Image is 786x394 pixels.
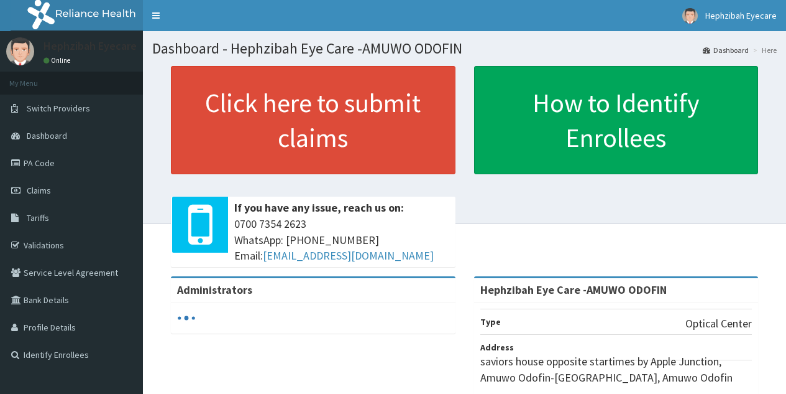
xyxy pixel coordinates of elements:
li: Here [750,45,777,55]
p: Hephzibah Eyecare [43,40,137,52]
a: Dashboard [703,45,749,55]
img: User Image [6,37,34,65]
a: How to Identify Enrollees [474,66,759,174]
span: Tariffs [27,212,49,223]
img: User Image [682,8,698,24]
h1: Dashboard - Hephzibah Eye Care -AMUWO ODOFIN [152,40,777,57]
b: Address [480,342,514,353]
b: Administrators [177,283,252,297]
svg: audio-loading [177,309,196,327]
a: Click here to submit claims [171,66,455,174]
p: saviors house opposite startimes by Apple Junction, Amuwo Odofin-[GEOGRAPHIC_DATA], Amuwo Odofin [480,354,752,385]
a: Online [43,56,73,65]
b: If you have any issue, reach us on: [234,200,404,215]
span: Claims [27,185,51,196]
p: Optical Center [685,316,752,332]
span: Switch Providers [27,103,90,114]
strong: Hephzibah Eye Care -AMUWO ODOFIN [480,283,667,297]
span: 0700 7354 2623 WhatsApp: [PHONE_NUMBER] Email: [234,216,449,264]
span: Hephzibah Eyecare [705,10,777,21]
span: Dashboard [27,130,67,141]
a: [EMAIL_ADDRESS][DOMAIN_NAME] [263,248,434,263]
b: Type [480,316,501,327]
